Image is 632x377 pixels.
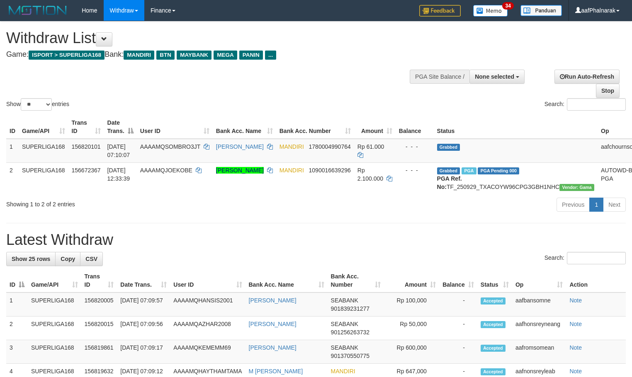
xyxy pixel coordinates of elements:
[437,144,460,151] span: Grabbed
[216,167,264,174] a: [PERSON_NAME]
[331,321,358,327] span: SEABANK
[384,317,439,340] td: Rp 50,000
[437,167,460,174] span: Grabbed
[117,340,170,364] td: [DATE] 07:09:17
[246,269,328,292] th: Bank Acc. Name: activate to sort column ascending
[104,115,137,139] th: Date Trans.: activate to sort column descending
[439,340,477,364] td: -
[81,340,117,364] td: 156819861
[117,292,170,317] td: [DATE] 07:09:57
[170,269,245,292] th: User ID: activate to sort column ascending
[437,175,462,190] b: PGA Ref. No:
[72,167,101,174] span: 156672367
[481,345,506,352] span: Accepted
[309,143,351,150] span: Copy 1780004990764 to clipboard
[249,344,297,351] a: [PERSON_NAME]
[567,252,626,264] input: Search:
[156,51,175,60] span: BTN
[239,51,263,60] span: PANIN
[21,98,52,111] select: Showentries
[276,115,354,139] th: Bank Acc. Number: activate to sort column ascending
[544,252,626,264] label: Search:
[481,297,506,304] span: Accepted
[19,162,68,194] td: SUPERLIGA168
[6,197,257,208] div: Showing 1 to 2 of 2 entries
[331,368,355,375] span: MANDIRI
[6,4,69,17] img: MOTION_logo.png
[569,321,582,327] a: Note
[28,340,81,364] td: SUPERLIGA168
[12,256,50,262] span: Show 25 rows
[566,269,626,292] th: Action
[544,98,626,111] label: Search:
[559,184,594,191] span: Vendor URL: https://trx31.1velocity.biz
[603,198,626,212] a: Next
[569,344,582,351] a: Note
[214,51,237,60] span: MEGA
[117,269,170,292] th: Date Trans.: activate to sort column ascending
[502,2,513,10] span: 34
[6,269,28,292] th: ID: activate to sort column descending
[249,297,297,304] a: [PERSON_NAME]
[28,292,81,317] td: SUPERLIGA168
[140,167,192,174] span: AAAAMQJOEKOBE
[6,232,626,248] h1: Latest Withdraw
[140,143,200,150] span: AAAAMQSOMBRO3JT
[85,256,97,262] span: CSV
[384,269,439,292] th: Amount: activate to sort column ascending
[170,317,245,340] td: AAAAMQAZHAR2008
[124,51,154,60] span: MANDIRI
[6,317,28,340] td: 2
[481,368,506,375] span: Accepted
[331,297,358,304] span: SEABANK
[107,143,130,158] span: [DATE] 07:10:07
[473,5,508,17] img: Button%20Memo.svg
[419,5,461,17] img: Feedback.jpg
[434,162,598,194] td: TF_250929_TXACOYW96CPG3GBH1NHC
[354,115,396,139] th: Amount: activate to sort column ascending
[462,167,476,174] span: Marked by aafsengchandara
[216,143,264,150] a: [PERSON_NAME]
[280,167,304,174] span: MANDIRI
[331,344,358,351] span: SEABANK
[6,252,56,266] a: Show 25 rows
[520,5,562,16] img: panduan.png
[265,51,276,60] span: ...
[569,297,582,304] a: Note
[28,269,81,292] th: Game/API: activate to sort column ascending
[213,115,276,139] th: Bank Acc. Name: activate to sort column ascending
[357,143,384,150] span: Rp 61.000
[72,143,101,150] span: 156820101
[68,115,104,139] th: Trans ID: activate to sort column ascending
[554,70,620,84] a: Run Auto-Refresh
[170,340,245,364] td: AAAAMQKEMEMM69
[6,162,19,194] td: 2
[331,353,369,359] span: Copy 901370550775 to clipboard
[512,292,566,317] td: aafbansomne
[249,321,297,327] a: [PERSON_NAME]
[117,317,170,340] td: [DATE] 07:09:56
[81,269,117,292] th: Trans ID: activate to sort column ascending
[81,292,117,317] td: 156820005
[410,70,469,84] div: PGA Site Balance /
[6,51,413,59] h4: Game: Bank:
[384,292,439,317] td: Rp 100,000
[29,51,105,60] span: ISPORT > SUPERLIGA168
[280,143,304,150] span: MANDIRI
[469,70,525,84] button: None selected
[328,269,384,292] th: Bank Acc. Number: activate to sort column ascending
[6,139,19,163] td: 1
[439,269,477,292] th: Balance: activate to sort column ascending
[55,252,80,266] a: Copy
[19,115,68,139] th: Game/API: activate to sort column ascending
[6,115,19,139] th: ID
[481,321,506,328] span: Accepted
[569,368,582,375] a: Note
[589,198,603,212] a: 1
[512,340,566,364] td: aafromsomean
[80,252,103,266] a: CSV
[170,292,245,317] td: AAAAMQHANSIS2001
[177,51,211,60] span: MAYBANK
[557,198,590,212] a: Previous
[19,139,68,163] td: SUPERLIGA168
